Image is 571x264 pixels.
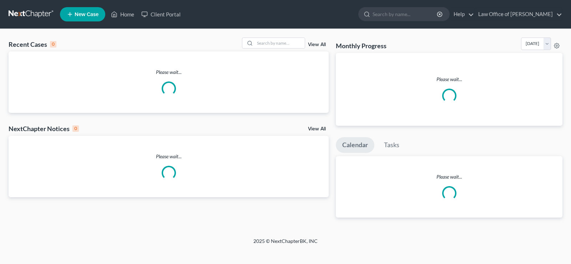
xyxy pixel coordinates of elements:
a: Home [107,8,138,21]
a: Tasks [378,137,406,153]
div: 0 [72,125,79,132]
a: View All [308,42,326,47]
p: Please wait... [342,76,557,83]
a: Client Portal [138,8,184,21]
a: Help [450,8,474,21]
p: Please wait... [9,153,329,160]
span: New Case [75,12,98,17]
a: Law Office of [PERSON_NAME] [475,8,562,21]
h3: Monthly Progress [336,41,386,50]
div: Recent Cases [9,40,56,49]
a: View All [308,126,326,131]
div: 0 [50,41,56,48]
div: NextChapter Notices [9,124,79,133]
div: 2025 © NextChapterBK, INC [82,238,489,250]
a: Calendar [336,137,374,153]
input: Search by name... [255,38,305,48]
input: Search by name... [373,8,438,21]
p: Please wait... [9,69,329,76]
p: Please wait... [336,173,562,180]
